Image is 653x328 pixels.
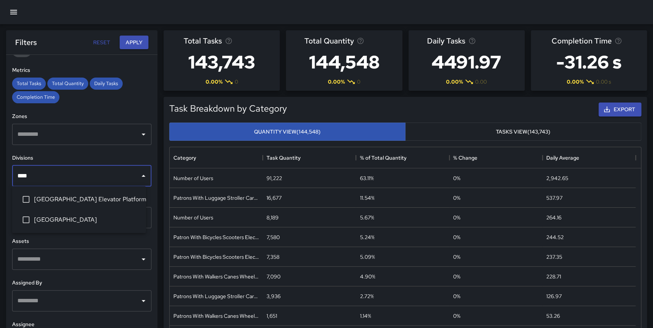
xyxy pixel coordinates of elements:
div: 264.16 [546,214,561,221]
div: % Change [453,147,477,168]
span: 0.00 % [446,78,463,85]
svg: Total number of tasks in the selected period, compared to the previous period. [225,37,232,45]
span: 0.00 s [596,78,611,85]
div: 7,090 [266,273,281,280]
div: 1,651 [266,312,277,320]
span: 0 % [453,312,460,320]
div: 16,677 [266,194,282,202]
div: Patrons With Luggage Stroller Carts Wagons [173,194,259,202]
h3: 143,743 [184,47,260,77]
div: 126.97 [546,292,562,300]
div: 1.14% [360,312,371,320]
div: Total Tasks [12,78,46,90]
h6: Divisions [12,154,151,162]
div: 244.52 [546,233,564,241]
div: Completion Time [12,91,59,103]
span: 0 % [453,273,460,280]
div: 237.35 [546,253,562,261]
div: 537.97 [546,194,563,202]
span: Total Tasks [12,80,46,87]
span: [GEOGRAPHIC_DATA] Elevator Platform [34,195,140,204]
button: Apply [120,36,148,50]
h3: 4491.97 [427,47,506,77]
div: 4.90% [360,273,375,280]
div: Daily Tasks [90,78,123,90]
span: 0 [357,78,360,85]
span: 0.00 % [206,78,223,85]
div: % of Total Quantity [356,147,449,168]
button: Quantity View(144,548) [169,123,405,141]
span: 0 % [453,194,460,202]
span: 0 [235,78,238,85]
div: 91,222 [266,174,282,182]
span: 0.00 % [328,78,345,85]
span: Daily Tasks [90,80,123,87]
svg: Average time taken to complete tasks in the selected period, compared to the previous period. [614,37,622,45]
h6: Zones [12,112,151,121]
span: Total Tasks [184,35,222,47]
span: Total Quantity [47,80,88,87]
button: Close [138,171,149,181]
button: Open [138,295,149,306]
div: Patrons With Walkers Canes Wheelchair [173,312,259,320]
div: Total Quantity [47,78,88,90]
div: 2,942.65 [546,174,568,182]
button: Export [598,103,641,117]
span: [GEOGRAPHIC_DATA] [34,215,140,224]
button: Reset [89,36,114,50]
h5: Task Breakdown by Category [169,103,287,115]
button: Tasks View(143,743) [405,123,641,141]
div: 5.67% [360,214,374,221]
div: 63.11% [360,174,374,182]
h3: -31.26 s [551,47,626,77]
div: Category [173,147,196,168]
span: Completion Time [12,94,59,100]
span: 0 % [453,233,460,241]
div: Patrons With Walkers Canes Wheelchair [173,273,259,280]
span: 0.00 [475,78,487,85]
svg: Average number of tasks per day in the selected period, compared to the previous period. [468,37,476,45]
h6: Metrics [12,66,151,75]
h6: Filters [15,36,37,48]
h6: Assigned By [12,279,151,287]
span: 0 % [453,292,460,300]
span: 0 % [453,174,460,182]
div: Task Quantity [263,147,356,168]
h6: Assets [12,237,151,246]
div: Task Quantity [266,147,301,168]
div: 3,936 [266,292,281,300]
div: Daily Average [546,147,579,168]
span: Daily Tasks [427,35,465,47]
div: Number of Users [173,214,213,221]
span: Total Quantity [304,35,354,47]
svg: Total task quantity in the selected period, compared to the previous period. [357,37,364,45]
span: 0 % [453,253,460,261]
div: 7,358 [266,253,279,261]
div: 5.09% [360,253,375,261]
div: 53.26 [546,312,560,320]
button: Open [138,254,149,264]
h3: 144,548 [304,47,384,77]
div: 228.71 [546,273,561,280]
div: 2.72% [360,292,374,300]
div: Patron With Bicycles Scooters Electric Scooters [173,253,259,261]
div: % of Total Quantity [360,147,406,168]
div: Category [170,147,263,168]
div: Number of Users [173,174,213,182]
div: % Change [449,147,542,168]
div: 8,189 [266,214,279,221]
div: 5.24% [360,233,374,241]
div: Patron With Bicycles Scooters Electric Scooters [173,233,259,241]
div: 11.54% [360,194,374,202]
div: 7,580 [266,233,280,241]
div: Patrons With Luggage Stroller Carts Wagons [173,292,259,300]
span: 0 % [453,214,460,221]
div: Daily Average [542,147,636,168]
span: Completion Time [551,35,611,47]
span: 0.00 % [567,78,584,85]
button: Open [138,129,149,140]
